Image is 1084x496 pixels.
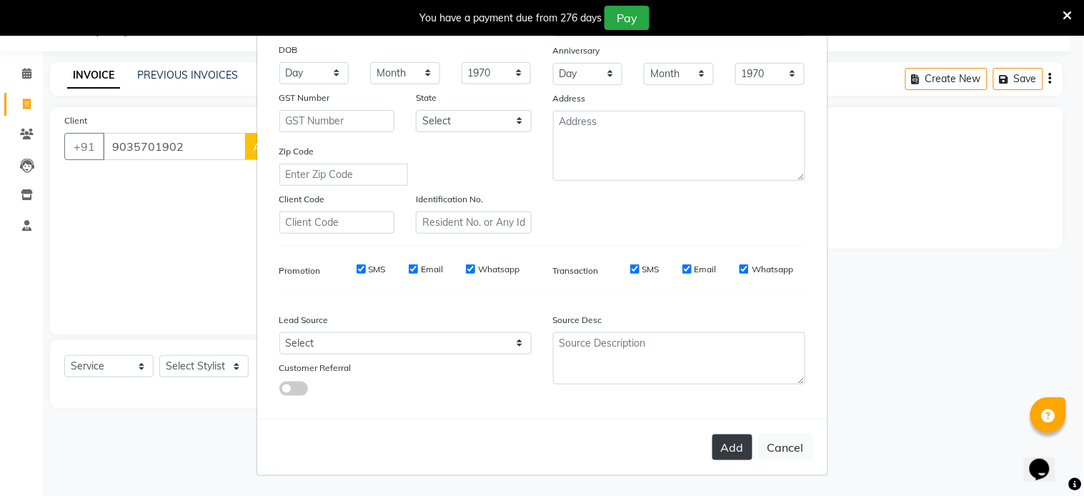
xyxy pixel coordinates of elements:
label: Address [553,92,586,105]
input: Enter Zip Code [279,164,408,186]
label: GST Number [279,91,330,104]
label: Promotion [279,264,321,277]
label: State [416,91,437,104]
label: Whatsapp [752,263,793,276]
iframe: chat widget [1024,439,1070,482]
label: Lead Source [279,314,329,327]
label: Transaction [553,264,599,277]
label: SMS [369,263,386,276]
label: Whatsapp [478,263,519,276]
label: Zip Code [279,145,314,158]
label: Email [695,263,717,276]
button: Pay [605,6,650,30]
button: Cancel [758,434,813,461]
label: SMS [642,263,660,276]
input: Resident No. or Any Id [416,212,532,234]
button: Add [712,435,752,460]
label: Customer Referral [279,362,352,375]
label: DOB [279,44,298,56]
input: GST Number [279,110,395,132]
label: Source Desc [553,314,602,327]
label: Email [421,263,443,276]
div: You have a payment due from 276 days [419,11,602,26]
input: Client Code [279,212,395,234]
label: Client Code [279,193,325,206]
label: Anniversary [553,44,600,57]
label: Identification No. [416,193,483,206]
